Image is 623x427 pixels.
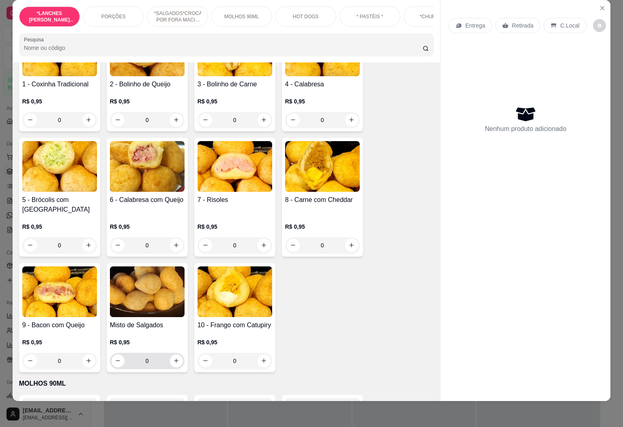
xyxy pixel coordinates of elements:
p: R$ 0,95 [22,223,97,231]
p: Nenhum produto adicionado [485,124,566,134]
button: decrease-product-quantity [112,239,125,252]
p: HOT DOGS [293,13,319,20]
button: increase-product-quantity [82,239,95,252]
button: increase-product-quantity [170,114,183,127]
p: PORÇÕES [101,13,126,20]
p: * PASTÉIS * [357,13,383,20]
input: Pesquisa [24,44,423,52]
button: increase-product-quantity [82,114,95,127]
p: R$ 0,95 [285,97,360,105]
p: R$ 0,95 [22,338,97,346]
button: decrease-product-quantity [287,114,300,127]
p: R$ 0,95 [22,97,97,105]
img: product-image [22,141,97,192]
p: R$ 0,95 [110,223,185,231]
img: product-image [110,266,185,317]
h4: 2 - Bolinho de Queijo [110,79,185,89]
p: R$ 0,95 [110,97,185,105]
p: Entrega [465,21,485,30]
button: decrease-product-quantity [199,114,212,127]
button: increase-product-quantity [258,239,271,252]
p: R$ 0,95 [110,338,185,346]
p: R$ 0,95 [198,97,272,105]
h4: 5 - Brócolis com [GEOGRAPHIC_DATA] [22,195,97,215]
button: increase-product-quantity [82,354,95,367]
h4: 7 - Risoles [198,195,272,205]
button: increase-product-quantity [345,239,358,252]
button: increase-product-quantity [345,114,358,127]
button: decrease-product-quantity [593,19,606,32]
h4: 8 - Carne com Cheddar [285,195,360,205]
h4: Misto de Salgados [110,320,185,330]
h4: 6 - Calabresa com Queijo [110,195,185,205]
button: decrease-product-quantity [24,114,37,127]
h4: 3 - Bolinho de Carne [198,79,272,89]
button: increase-product-quantity [258,354,271,367]
img: product-image [198,141,272,192]
p: C.Local [560,21,579,30]
button: decrease-product-quantity [199,239,212,252]
p: R$ 0,95 [198,223,272,231]
p: MOLHOS 90ML [224,13,259,20]
button: increase-product-quantity [258,114,271,127]
p: R$ 0,95 [285,223,360,231]
p: MOLHOS 90ML [19,379,434,388]
h4: 1 - Coxinha Tradicional [22,79,97,89]
img: product-image [285,141,360,192]
button: increase-product-quantity [170,354,183,367]
label: Pesquisa [24,36,47,43]
h4: 10 - Frango com Catupiry [198,320,272,330]
button: decrease-product-quantity [287,239,300,252]
h4: 4 - Calabresa [285,79,360,89]
img: product-image [110,141,185,192]
h4: 9 - Bacon com Queijo [22,320,97,330]
button: decrease-product-quantity [112,114,125,127]
p: *SALGADOS*CROCANTE POR FORA MACIO POR DENTRO! [154,10,201,23]
img: product-image [198,266,272,317]
p: R$ 0,95 [198,338,272,346]
p: *LANCHES [PERSON_NAME] [PERSON_NAME]* [26,10,73,23]
p: Retirada [512,21,533,30]
img: product-image [22,266,97,317]
button: decrease-product-quantity [24,239,37,252]
button: decrease-product-quantity [199,354,212,367]
button: decrease-product-quantity [112,354,125,367]
button: decrease-product-quantity [24,354,37,367]
button: increase-product-quantity [170,239,183,252]
button: Close [596,2,609,15]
